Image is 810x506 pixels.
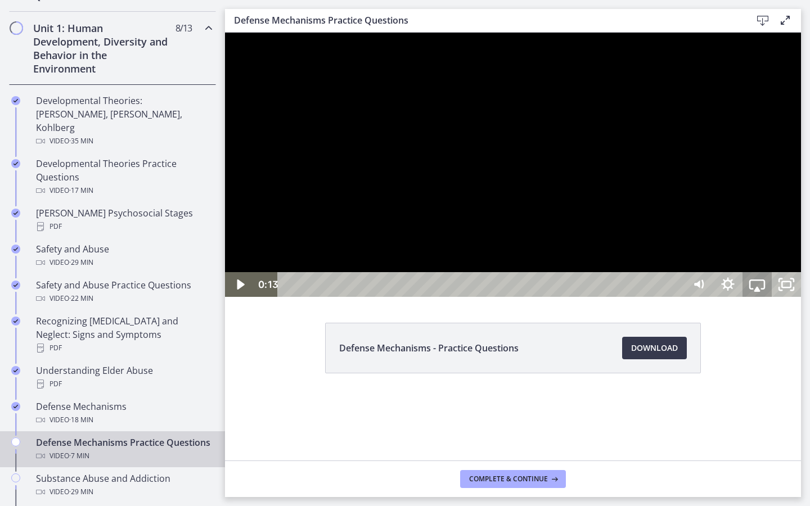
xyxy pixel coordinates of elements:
h3: Defense Mechanisms Practice Questions [234,13,733,27]
i: Completed [11,366,20,375]
i: Completed [11,96,20,105]
button: Complete & continue [460,470,566,488]
button: Mute [459,240,488,264]
div: Video [36,413,211,427]
div: Video [36,134,211,148]
i: Completed [11,245,20,254]
div: Recognizing [MEDICAL_DATA] and Neglect: Signs and Symptoms [36,314,211,355]
h2: Unit 1: Human Development, Diversity and Behavior in the Environment [33,21,170,75]
div: PDF [36,377,211,391]
div: Safety and Abuse Practice Questions [36,278,211,305]
div: Video [36,449,211,463]
div: Video [36,184,211,197]
div: PDF [36,220,211,233]
div: Developmental Theories Practice Questions [36,157,211,197]
button: Unfullscreen [547,240,576,264]
div: Substance Abuse and Addiction [36,472,211,499]
span: · 29 min [69,256,93,269]
div: Safety and Abuse [36,242,211,269]
div: Video [36,485,211,499]
span: Defense Mechanisms - Practice Questions [339,341,519,355]
span: · 35 min [69,134,93,148]
div: Developmental Theories: [PERSON_NAME], [PERSON_NAME], Kohlberg [36,94,211,148]
div: [PERSON_NAME] Psychosocial Stages [36,206,211,233]
span: · 17 min [69,184,93,197]
i: Completed [11,159,20,168]
div: Video [36,292,211,305]
i: Completed [11,402,20,411]
button: Show settings menu [488,240,517,264]
span: · 7 min [69,449,89,463]
span: · 29 min [69,485,93,499]
div: Defense Mechanisms Practice Questions [36,436,211,463]
span: · 22 min [69,292,93,305]
div: Video [36,256,211,269]
i: Completed [11,317,20,326]
i: Completed [11,209,20,218]
iframe: Video Lesson [225,33,801,297]
span: · 18 min [69,413,93,427]
div: PDF [36,341,211,355]
div: Defense Mechanisms [36,400,211,427]
i: Completed [11,281,20,290]
a: Download [622,337,687,359]
span: Complete & continue [469,475,548,484]
span: Download [631,341,678,355]
button: Airplay [517,240,547,264]
span: 8 / 13 [175,21,192,35]
div: Understanding Elder Abuse [36,364,211,391]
